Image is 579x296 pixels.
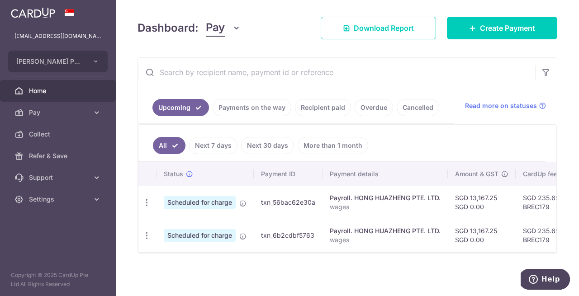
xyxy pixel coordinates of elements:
img: CardUp [11,7,55,18]
span: Help [21,6,39,14]
button: Pay [206,19,241,37]
td: SGD 235.69 BREC179 [516,186,574,219]
span: Home [29,86,89,95]
span: Amount & GST [455,169,498,179]
div: Payroll. HONG HUAZHENG PTE. LTD. [330,226,441,235]
span: Read more on statuses [465,101,537,110]
a: Create Payment [447,17,557,39]
th: Payment ID [254,162,323,186]
a: Overdue [355,99,393,116]
td: SGD 235.69 BREC179 [516,219,574,252]
p: wages [330,202,441,211]
span: Status [164,169,183,179]
a: Upcoming [152,99,209,116]
span: CardUp fee [523,169,557,179]
span: Scheduled for charge [164,229,236,242]
a: Cancelled [397,99,439,116]
span: Scheduled for charge [164,196,236,209]
th: Payment details [323,162,448,186]
iframe: Opens a widget where you can find more information [521,269,570,291]
a: Payments on the way [213,99,291,116]
td: SGD 13,167.25 SGD 0.00 [448,219,516,252]
td: SGD 13,167.25 SGD 0.00 [448,186,516,219]
span: Refer & Save [29,151,89,160]
a: Next 7 days [189,137,237,154]
a: More than 1 month [298,137,368,154]
div: Payroll. HONG HUAZHENG PTE. LTD. [330,193,441,202]
span: Pay [206,19,225,37]
span: Support [29,173,89,182]
td: txn_6b2cdbf5763 [254,219,323,252]
a: All [153,137,185,154]
a: Read more on statuses [465,101,546,110]
span: Settings [29,195,89,204]
p: [EMAIL_ADDRESS][DOMAIN_NAME] [14,32,101,41]
span: Collect [29,130,89,139]
input: Search by recipient name, payment id or reference [138,58,535,87]
span: Create Payment [480,23,535,33]
p: wages [330,235,441,244]
a: Download Report [321,17,436,39]
h4: Dashboard: [138,20,199,36]
a: Recipient paid [295,99,351,116]
a: Next 30 days [241,137,294,154]
span: Pay [29,108,89,117]
span: [PERSON_NAME] PTE. LTD. [16,57,83,66]
span: Download Report [354,23,414,33]
td: txn_56bac62e30a [254,186,323,219]
button: [PERSON_NAME] PTE. LTD. [8,51,108,72]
